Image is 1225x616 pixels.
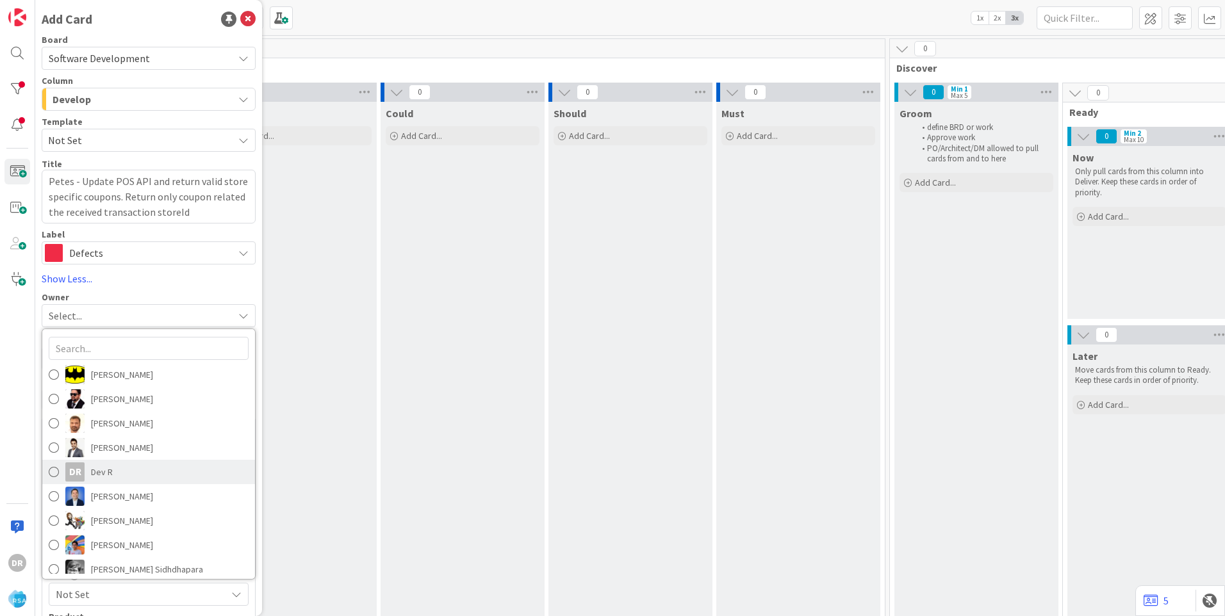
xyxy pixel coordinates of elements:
[1088,399,1129,410] span: Add Card...
[42,158,62,170] label: Title
[42,10,92,29] div: Add Card
[42,557,255,581] a: KS[PERSON_NAME] Sidhdhapara
[69,244,227,262] span: Defects
[42,170,256,223] textarea: Petes - Update POS API and return valid store specific coupons. Return only coupon related the re...
[900,107,932,120] span: Groom
[915,143,1051,165] li: PO/Architect/DM allowed to pull cards from and to here
[989,12,1006,24] span: 2x
[91,438,153,457] span: [PERSON_NAME]
[91,535,153,555] span: [PERSON_NAME]
[1069,106,1220,118] span: Ready
[42,271,256,286] a: Show Less...
[42,293,69,302] span: Owner
[91,414,153,433] span: [PERSON_NAME]
[65,462,85,482] div: DR
[721,107,744,120] span: Must
[65,560,85,579] img: KS
[42,35,68,44] span: Board
[1075,365,1224,386] p: Move cards from this column to Ready. Keep these cards in order of priority.
[569,130,610,142] span: Add Card...
[737,130,778,142] span: Add Card...
[56,587,226,602] span: Not Set
[53,91,91,108] span: Develop
[47,61,869,74] span: Product Backlog
[8,8,26,26] img: Visit kanbanzone.com
[65,535,85,555] img: JK
[65,511,85,530] img: ES
[65,438,85,457] img: BR
[896,61,1225,74] span: Discover
[951,86,968,92] div: Min 1
[914,41,936,56] span: 0
[49,571,249,580] div: POS
[42,484,255,508] a: DP[PERSON_NAME]
[1124,130,1141,136] div: Min 2
[951,92,967,99] div: Max 5
[65,365,85,384] img: AC
[744,85,766,100] span: 0
[65,414,85,433] img: AS
[91,389,153,409] span: [PERSON_NAME]
[42,460,255,484] a: DRDev R
[42,117,83,126] span: Template
[42,88,256,111] button: Develop
[91,511,153,530] span: [PERSON_NAME]
[42,508,255,533] a: ES[PERSON_NAME]
[42,230,65,239] span: Label
[91,365,153,384] span: [PERSON_NAME]
[42,76,73,85] span: Column
[1073,151,1094,164] span: Now
[1096,327,1117,343] span: 0
[1096,129,1117,144] span: 0
[401,130,442,142] span: Add Card...
[386,107,413,120] span: Could
[42,411,255,435] a: AS[PERSON_NAME]
[91,462,113,482] span: Dev R
[42,435,255,460] a: BR[PERSON_NAME]
[91,487,153,506] span: [PERSON_NAME]
[42,387,255,411] a: AC[PERSON_NAME]
[48,132,224,149] span: Not Set
[915,177,956,188] span: Add Card...
[915,122,1051,133] li: define BRD or work
[49,52,150,65] span: Software Development
[1073,350,1098,362] span: Later
[554,107,586,120] span: Should
[42,533,255,557] a: JK[PERSON_NAME]
[1006,12,1023,24] span: 3x
[65,389,85,409] img: AC
[91,560,203,579] span: [PERSON_NAME] Sidhdhapara
[923,85,944,100] span: 0
[915,133,1051,143] li: Approve work
[577,85,598,100] span: 0
[8,554,26,572] div: DR
[1144,593,1169,608] a: 5
[8,590,26,608] img: avatar
[971,12,989,24] span: 1x
[49,337,249,360] input: Search...
[42,362,255,387] a: AC[PERSON_NAME]
[49,308,82,323] span: Select...
[1124,136,1144,143] div: Max 10
[1087,85,1109,101] span: 0
[1088,211,1129,222] span: Add Card...
[65,487,85,506] img: DP
[409,85,431,100] span: 0
[1075,166,1224,198] p: Only pull cards from this column into Deliver. Keep these cards in order of priority.
[1037,6,1133,29] input: Quick Filter...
